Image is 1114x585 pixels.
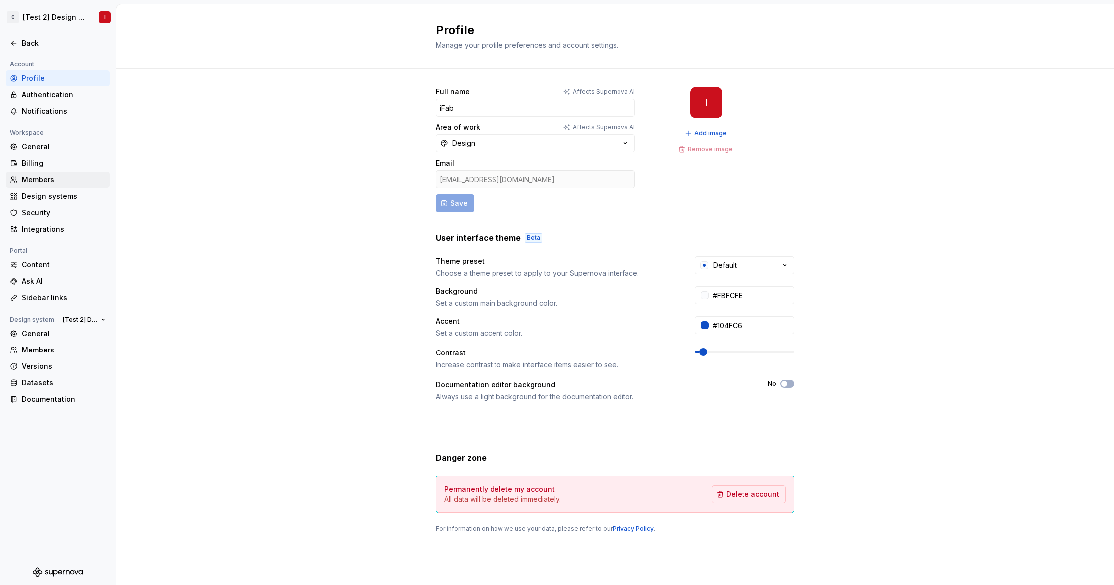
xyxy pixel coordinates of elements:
div: Design system [6,314,58,326]
button: Default [695,256,794,274]
a: Billing [6,155,110,171]
p: Affects Supernova AI [573,123,635,131]
label: Email [436,158,454,168]
div: Default [713,260,737,270]
button: Delete account [712,485,786,503]
div: General [22,142,106,152]
div: Always use a light background for the documentation editor. [436,392,750,402]
a: Privacy Policy [613,525,654,532]
a: Ask AI [6,273,110,289]
div: Contrast [436,348,466,358]
a: Back [6,35,110,51]
label: Area of work [436,122,480,132]
h4: Permanently delete my account [444,484,555,494]
a: Profile [6,70,110,86]
div: Set a custom main background color. [436,298,677,308]
div: Background [436,286,478,296]
div: Ask AI [22,276,106,286]
label: No [768,380,776,388]
a: Integrations [6,221,110,237]
h3: User interface theme [436,232,521,244]
h3: Danger zone [436,452,487,464]
svg: Supernova Logo [33,567,83,577]
div: Back [22,38,106,48]
div: Members [22,175,106,185]
div: Documentation [22,394,106,404]
div: C [7,11,19,23]
div: Accent [436,316,460,326]
a: Sidebar links [6,290,110,306]
div: I [705,99,708,107]
a: Documentation [6,391,110,407]
span: Add image [694,129,727,137]
div: Sidebar links [22,293,106,303]
div: Documentation editor background [436,380,555,390]
a: General [6,326,110,342]
div: Versions [22,361,106,371]
a: Design systems [6,188,110,204]
a: Content [6,257,110,273]
div: [Test 2] Design System [23,12,87,22]
a: Versions [6,358,110,374]
div: Billing [22,158,106,168]
p: All data will be deleted immediately. [444,494,561,504]
div: Profile [22,73,106,83]
p: Affects Supernova AI [573,88,635,96]
div: Set a custom accent color. [436,328,677,338]
a: Security [6,205,110,221]
div: Choose a theme preset to apply to your Supernova interface. [436,268,677,278]
h2: Profile [436,22,782,38]
div: For information on how we use your data, please refer to our . [436,525,794,533]
div: Beta [525,233,542,243]
span: Manage your profile preferences and account settings. [436,41,618,49]
button: Add image [682,126,731,140]
div: Workspace [6,127,48,139]
input: #FFFFFF [709,286,794,304]
div: Authentication [22,90,106,100]
div: Integrations [22,224,106,234]
span: Delete account [726,489,779,499]
a: General [6,139,110,155]
div: Design systems [22,191,106,201]
button: C[Test 2] Design SystemI [2,6,114,28]
div: Content [22,260,106,270]
a: Members [6,342,110,358]
div: Members [22,345,106,355]
div: Increase contrast to make interface items easier to see. [436,360,677,370]
div: Security [22,208,106,218]
div: Design [452,138,475,148]
div: Theme preset [436,256,485,266]
a: Notifications [6,103,110,119]
a: Authentication [6,87,110,103]
input: #104FC6 [709,316,794,334]
div: I [104,13,106,21]
div: General [22,329,106,339]
label: Full name [436,87,470,97]
div: Account [6,58,38,70]
div: Datasets [22,378,106,388]
div: Portal [6,245,31,257]
a: Datasets [6,375,110,391]
div: Notifications [22,106,106,116]
a: Members [6,172,110,188]
span: [Test 2] Design System [63,316,97,324]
